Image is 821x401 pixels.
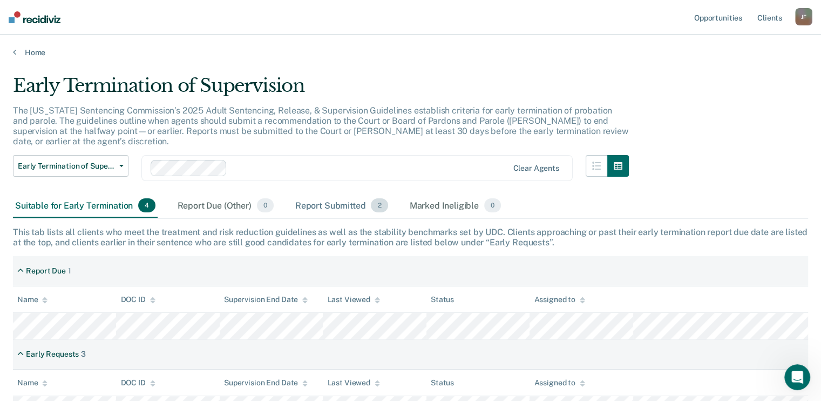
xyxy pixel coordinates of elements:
div: DOC ID [120,378,155,387]
div: 1 [68,266,71,276]
div: Marked Ineligible0 [408,194,504,218]
div: Suitable for Early Termination4 [13,194,158,218]
div: Name [17,295,48,304]
div: Last Viewed [327,378,379,387]
div: Supervision End Date [224,378,308,387]
div: 3 [81,350,86,359]
div: Supervision End Date [224,295,308,304]
iframe: Intercom live chat [784,364,810,390]
div: Early Requests3 [13,345,90,363]
div: Assigned to [534,378,585,387]
span: 4 [138,198,155,212]
div: Early Termination of Supervision [13,75,629,105]
div: Report Due1 [13,262,76,280]
div: Report Due [26,266,66,276]
div: Name [17,378,48,387]
div: Status [431,378,454,387]
span: Early Termination of Supervision [18,162,115,171]
div: DOC ID [120,295,155,304]
div: Report Due (Other)0 [175,194,275,218]
div: Clear agents [513,164,559,173]
div: This tab lists all clients who meet the treatment and risk reduction guidelines as well as the st... [13,227,808,248]
span: 0 [257,198,274,212]
button: Early Termination of Supervision [13,155,128,177]
p: The [US_STATE] Sentencing Commission’s 2025 Adult Sentencing, Release, & Supervision Guidelines e... [13,105,628,147]
div: Report Submitted2 [293,194,390,218]
div: Assigned to [534,295,585,304]
img: Recidiviz [9,11,60,23]
div: Early Requests [26,350,79,359]
a: Home [13,48,808,57]
div: J F [795,8,812,25]
div: Status [431,295,454,304]
span: 2 [371,198,388,212]
button: JF [795,8,812,25]
div: Last Viewed [327,295,379,304]
span: 0 [484,198,501,212]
